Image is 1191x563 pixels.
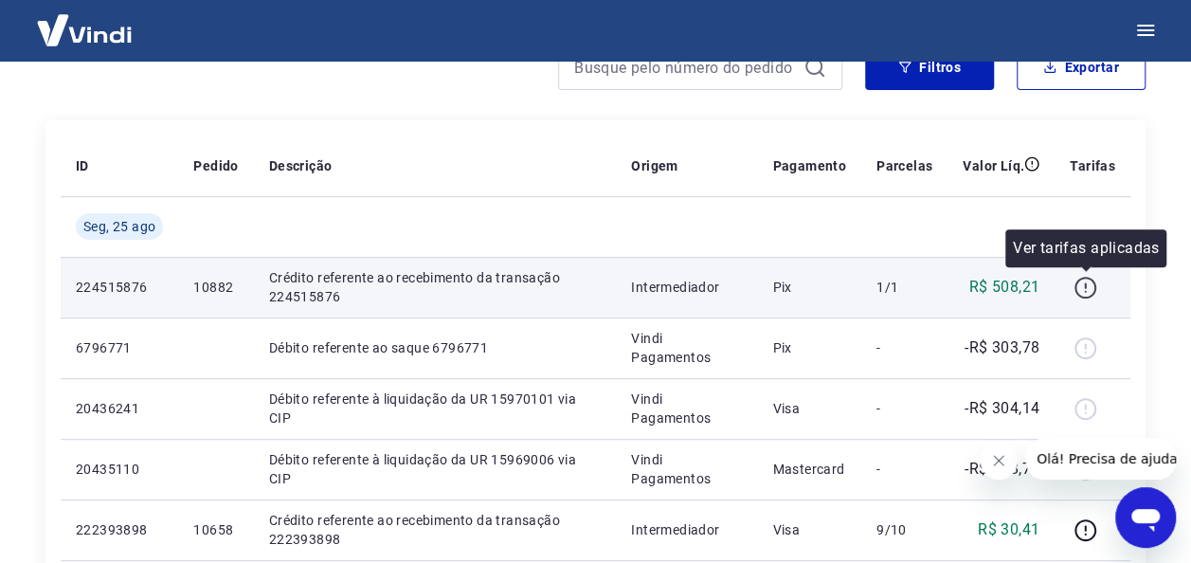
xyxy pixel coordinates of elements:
p: 6796771 [76,338,163,357]
p: Pix [772,338,846,357]
p: Intermediador [631,520,742,539]
p: Pagamento [772,156,846,175]
p: Origem [631,156,677,175]
iframe: Fechar mensagem [980,442,1018,480]
p: Ver tarifas aplicadas [1013,237,1159,260]
img: Vindi [23,1,146,59]
p: - [876,399,932,418]
p: - [876,460,932,479]
p: Pix [772,278,846,297]
p: 1/1 [876,278,932,297]
p: Vindi Pagamentos [631,329,742,367]
span: Seg, 25 ago [83,217,155,236]
p: Visa [772,520,846,539]
button: Filtros [865,45,994,90]
p: 20435110 [76,460,163,479]
p: Crédito referente ao recebimento da transação 224515876 [269,268,601,306]
p: -R$ 303,78 [965,336,1039,359]
p: Débito referente à liquidação da UR 15969006 via CIP [269,450,601,488]
p: 224515876 [76,278,163,297]
p: Visa [772,399,846,418]
p: 9/10 [876,520,932,539]
p: -R$ 728,79 [965,458,1039,481]
p: Descrição [269,156,333,175]
p: Vindi Pagamentos [631,450,742,488]
p: Vindi Pagamentos [631,390,742,427]
p: Pedido [193,156,238,175]
p: 222393898 [76,520,163,539]
p: R$ 508,21 [969,276,1040,299]
p: ID [76,156,89,175]
p: Tarifas [1070,156,1115,175]
p: Intermediador [631,278,742,297]
p: 10658 [193,520,238,539]
p: Mastercard [772,460,846,479]
p: R$ 30,41 [978,518,1039,541]
p: 10882 [193,278,238,297]
p: Débito referente ao saque 6796771 [269,338,601,357]
button: Exportar [1017,45,1146,90]
p: 20436241 [76,399,163,418]
iframe: Mensagem da empresa [1025,438,1176,480]
p: -R$ 304,14 [965,397,1039,420]
iframe: Botão para abrir a janela de mensagens [1115,487,1176,548]
input: Busque pelo número do pedido [574,53,796,82]
p: Débito referente à liquidação da UR 15970101 via CIP [269,390,601,427]
span: Olá! Precisa de ajuda? [11,13,159,28]
p: - [876,338,932,357]
p: Parcelas [876,156,932,175]
p: Valor Líq. [963,156,1024,175]
p: Crédito referente ao recebimento da transação 222393898 [269,511,601,549]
